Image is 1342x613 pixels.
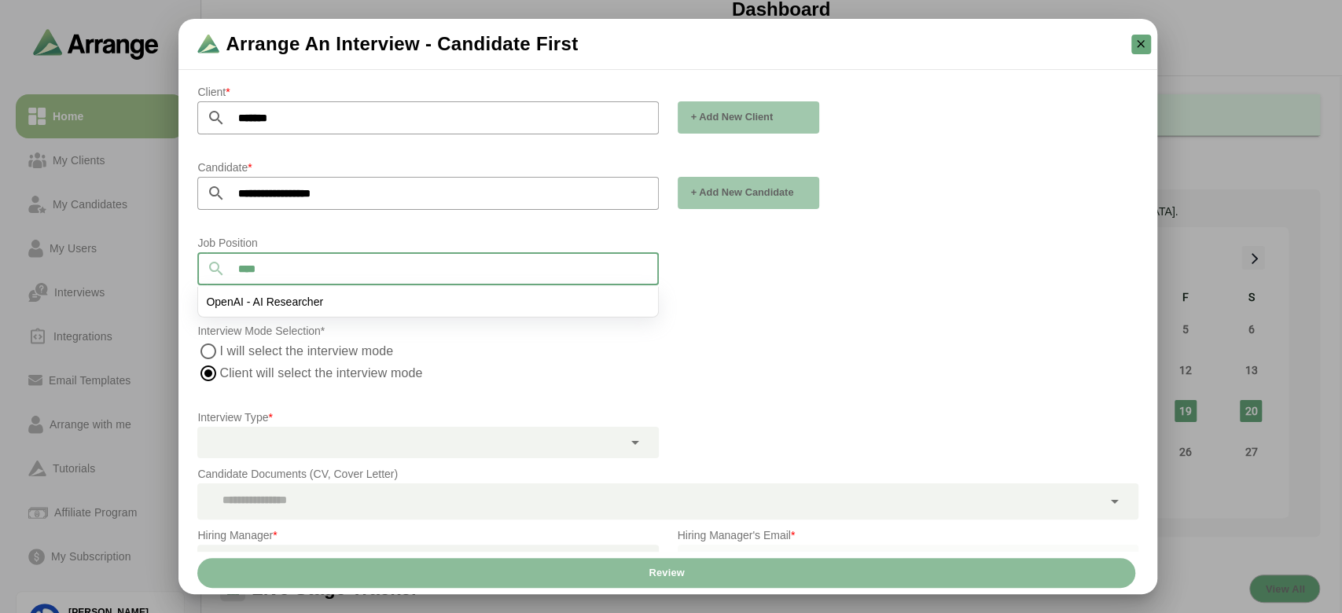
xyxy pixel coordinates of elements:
p: Hiring Manager's Email [678,526,1138,545]
p: Interview Type [197,408,658,427]
button: + Add New Candidate [678,177,819,209]
p: Interview Mode Selection* [197,321,1138,340]
p: Client [197,83,658,101]
label: I will select the interview mode [219,340,394,362]
span: Arrange an Interview - Candidate First [226,31,578,57]
p: Candidate Documents (CV, Cover Letter) [197,464,1138,483]
p: Hiring Manager [197,526,658,545]
span: OpenAI - AI Researcher [206,295,323,309]
p: Job Position [197,233,658,252]
span: + Add New Candidate [690,185,794,200]
label: Client will select the interview mode [219,362,496,384]
button: + Add New Client [678,101,819,134]
p: Candidate [197,158,658,177]
span: + Add New Client [690,109,774,125]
